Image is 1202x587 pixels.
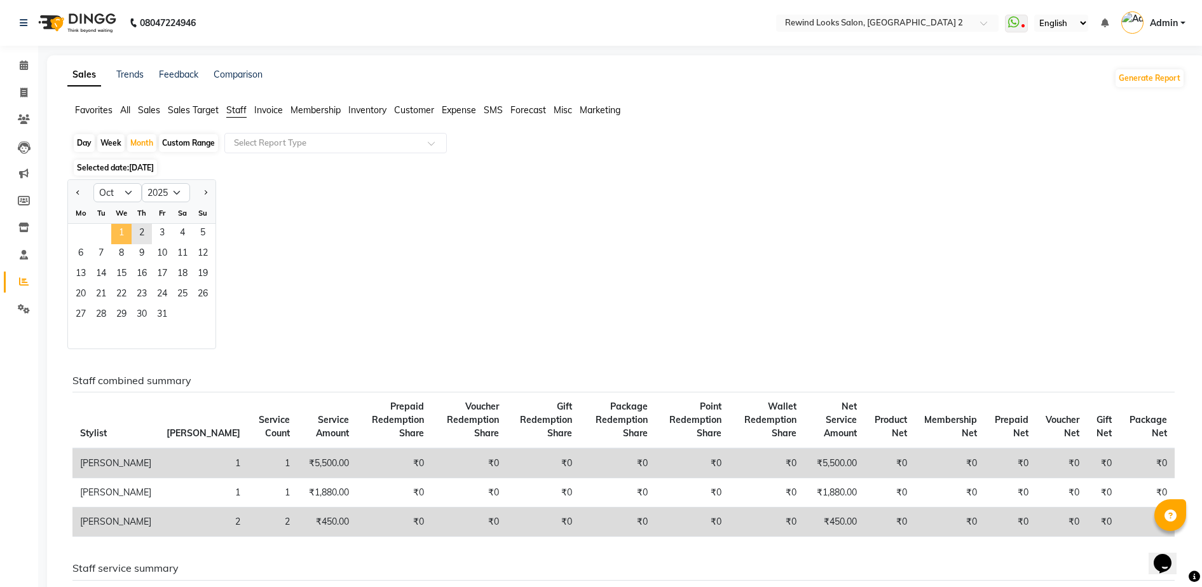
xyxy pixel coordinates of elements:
[432,448,507,478] td: ₹0
[596,401,648,439] span: Package Redemption Share
[1046,414,1079,439] span: Voucher Net
[132,224,152,244] span: 2
[432,478,507,508] td: ₹0
[152,305,172,326] span: 31
[985,508,1035,537] td: ₹0
[71,265,91,285] div: Monday, October 13, 2025
[152,305,172,326] div: Friday, October 31, 2025
[1036,448,1087,478] td: ₹0
[172,244,193,265] span: 11
[580,478,655,508] td: ₹0
[111,244,132,265] div: Wednesday, October 8, 2025
[168,104,219,116] span: Sales Target
[129,163,154,172] span: [DATE]
[193,285,213,305] div: Sunday, October 26, 2025
[580,104,620,116] span: Marketing
[132,224,152,244] div: Thursday, October 2, 2025
[75,104,113,116] span: Favorites
[316,414,349,439] span: Service Amount
[111,305,132,326] div: Wednesday, October 29, 2025
[1130,414,1167,439] span: Package Net
[297,508,356,537] td: ₹450.00
[655,448,729,478] td: ₹0
[93,183,142,202] select: Select month
[132,285,152,305] span: 23
[1087,478,1119,508] td: ₹0
[985,478,1035,508] td: ₹0
[132,203,152,223] div: Th
[111,285,132,305] span: 22
[259,414,290,439] span: Service Count
[214,69,263,80] a: Comparison
[72,478,159,508] td: [PERSON_NAME]
[172,285,193,305] div: Saturday, October 25, 2025
[1150,17,1178,30] span: Admin
[91,203,111,223] div: Tu
[159,448,248,478] td: 1
[357,448,432,478] td: ₹0
[193,244,213,265] div: Sunday, October 12, 2025
[111,244,132,265] span: 8
[91,285,111,305] div: Tuesday, October 21, 2025
[248,478,297,508] td: 1
[985,448,1035,478] td: ₹0
[226,104,247,116] span: Staff
[864,448,914,478] td: ₹0
[193,203,213,223] div: Su
[290,104,341,116] span: Membership
[655,478,729,508] td: ₹0
[193,244,213,265] span: 12
[80,427,107,439] span: Stylist
[132,244,152,265] span: 9
[507,508,580,537] td: ₹0
[67,64,101,86] a: Sales
[132,285,152,305] div: Thursday, October 23, 2025
[432,508,507,537] td: ₹0
[172,265,193,285] span: 18
[1149,536,1189,574] iframe: chat widget
[193,265,213,285] div: Sunday, October 19, 2025
[71,244,91,265] div: Monday, October 6, 2025
[507,478,580,508] td: ₹0
[1036,508,1087,537] td: ₹0
[1096,414,1112,439] span: Gift Net
[172,224,193,244] span: 4
[915,508,985,537] td: ₹0
[1116,69,1184,87] button: Generate Report
[72,375,1175,387] h6: Staff combined summary
[1087,448,1119,478] td: ₹0
[193,285,213,305] span: 26
[297,448,356,478] td: ₹5,500.00
[729,508,803,537] td: ₹0
[875,414,907,439] span: Product Net
[72,448,159,478] td: [PERSON_NAME]
[507,448,580,478] td: ₹0
[127,134,156,152] div: Month
[71,203,91,223] div: Mo
[91,244,111,265] div: Tuesday, October 7, 2025
[71,305,91,326] span: 27
[111,305,132,326] span: 29
[248,448,297,478] td: 1
[172,244,193,265] div: Saturday, October 11, 2025
[915,478,985,508] td: ₹0
[1036,478,1087,508] td: ₹0
[116,69,144,80] a: Trends
[138,104,160,116] span: Sales
[120,104,130,116] span: All
[140,5,196,41] b: 08047224946
[152,285,172,305] span: 24
[71,265,91,285] span: 13
[729,448,803,478] td: ₹0
[357,508,432,537] td: ₹0
[297,478,356,508] td: ₹1,880.00
[447,401,499,439] span: Voucher Redemption Share
[32,5,120,41] img: logo
[91,305,111,326] div: Tuesday, October 28, 2025
[248,508,297,537] td: 2
[804,508,865,537] td: ₹450.00
[1119,508,1175,537] td: ₹0
[655,508,729,537] td: ₹0
[132,265,152,285] span: 16
[71,285,91,305] div: Monday, October 20, 2025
